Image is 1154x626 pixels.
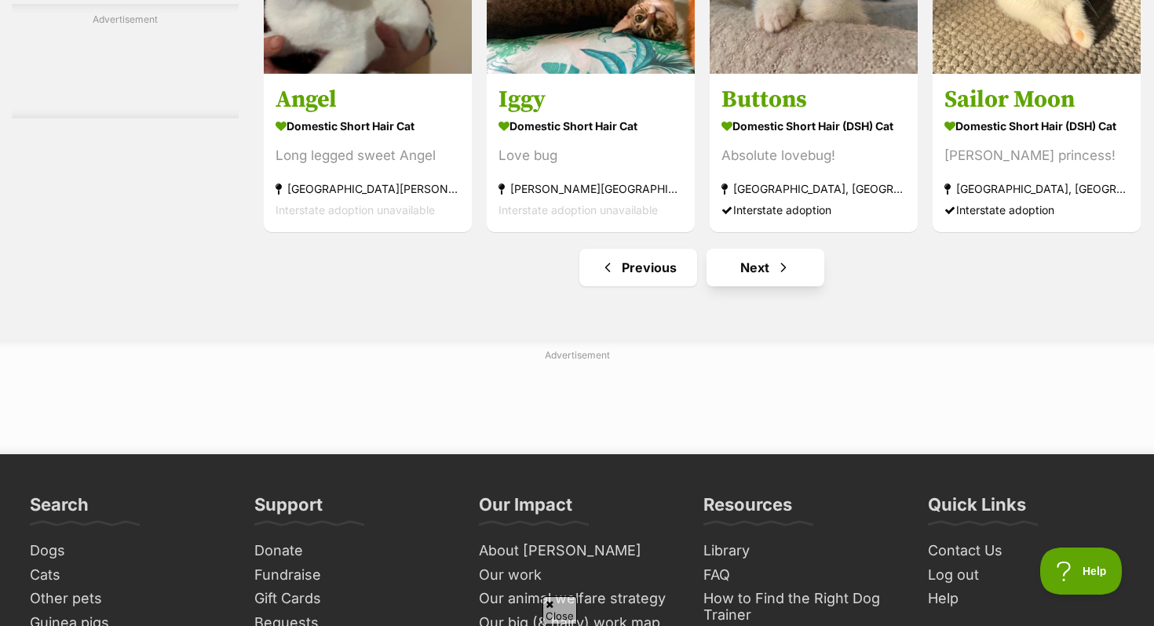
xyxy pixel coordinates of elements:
strong: [GEOGRAPHIC_DATA], [GEOGRAPHIC_DATA] [944,179,1129,200]
a: Other pets [24,587,232,611]
a: Our animal welfare strategy [473,587,681,611]
div: Love bug [498,146,683,167]
a: Previous page [579,249,697,286]
strong: Domestic Short Hair (DSH) Cat [721,115,906,138]
h3: Our Impact [479,493,572,525]
h3: Buttons [721,86,906,115]
iframe: Help Scout Beacon - Open [1040,548,1123,595]
div: Interstate adoption [721,200,906,221]
div: Absolute lovebug! [721,146,906,167]
a: Donate [248,539,457,563]
strong: [GEOGRAPHIC_DATA][PERSON_NAME], [GEOGRAPHIC_DATA] [276,179,460,200]
h3: Quick Links [928,493,1026,525]
span: Interstate adoption unavailable [276,204,435,217]
a: About [PERSON_NAME] [473,539,681,563]
strong: Domestic Short Hair (DSH) Cat [944,115,1129,138]
a: Angel Domestic Short Hair Cat Long legged sweet Angel [GEOGRAPHIC_DATA][PERSON_NAME], [GEOGRAPHIC... [264,74,472,233]
div: Advertisement [12,4,239,118]
a: Fundraise [248,563,457,588]
a: Contact Us [922,539,1130,563]
h3: Resources [703,493,792,525]
a: Gift Cards [248,587,457,611]
a: Iggy Domestic Short Hair Cat Love bug [PERSON_NAME][GEOGRAPHIC_DATA], [GEOGRAPHIC_DATA] Interstat... [487,74,695,233]
div: Long legged sweet Angel [276,146,460,167]
a: Help [922,587,1130,611]
h3: Angel [276,86,460,115]
a: Sailor Moon Domestic Short Hair (DSH) Cat [PERSON_NAME] princess! [GEOGRAPHIC_DATA], [GEOGRAPHIC_... [933,74,1141,233]
span: Close [542,596,577,624]
h3: Support [254,493,323,525]
strong: Domestic Short Hair Cat [498,115,683,138]
a: Cats [24,563,232,588]
a: Next page [707,249,824,286]
a: Library [697,539,906,563]
div: [PERSON_NAME] princess! [944,146,1129,167]
h3: Iggy [498,86,683,115]
h3: Sailor Moon [944,86,1129,115]
strong: [GEOGRAPHIC_DATA], [GEOGRAPHIC_DATA] [721,179,906,200]
div: Interstate adoption [944,200,1129,221]
span: Interstate adoption unavailable [498,204,658,217]
a: Dogs [24,539,232,563]
a: Our work [473,563,681,588]
a: Buttons Domestic Short Hair (DSH) Cat Absolute lovebug! [GEOGRAPHIC_DATA], [GEOGRAPHIC_DATA] Inte... [710,74,918,233]
nav: Pagination [262,249,1142,286]
h3: Search [30,493,89,525]
strong: [PERSON_NAME][GEOGRAPHIC_DATA], [GEOGRAPHIC_DATA] [498,179,683,200]
a: FAQ [697,563,906,588]
strong: Domestic Short Hair Cat [276,115,460,138]
a: Log out [922,563,1130,588]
